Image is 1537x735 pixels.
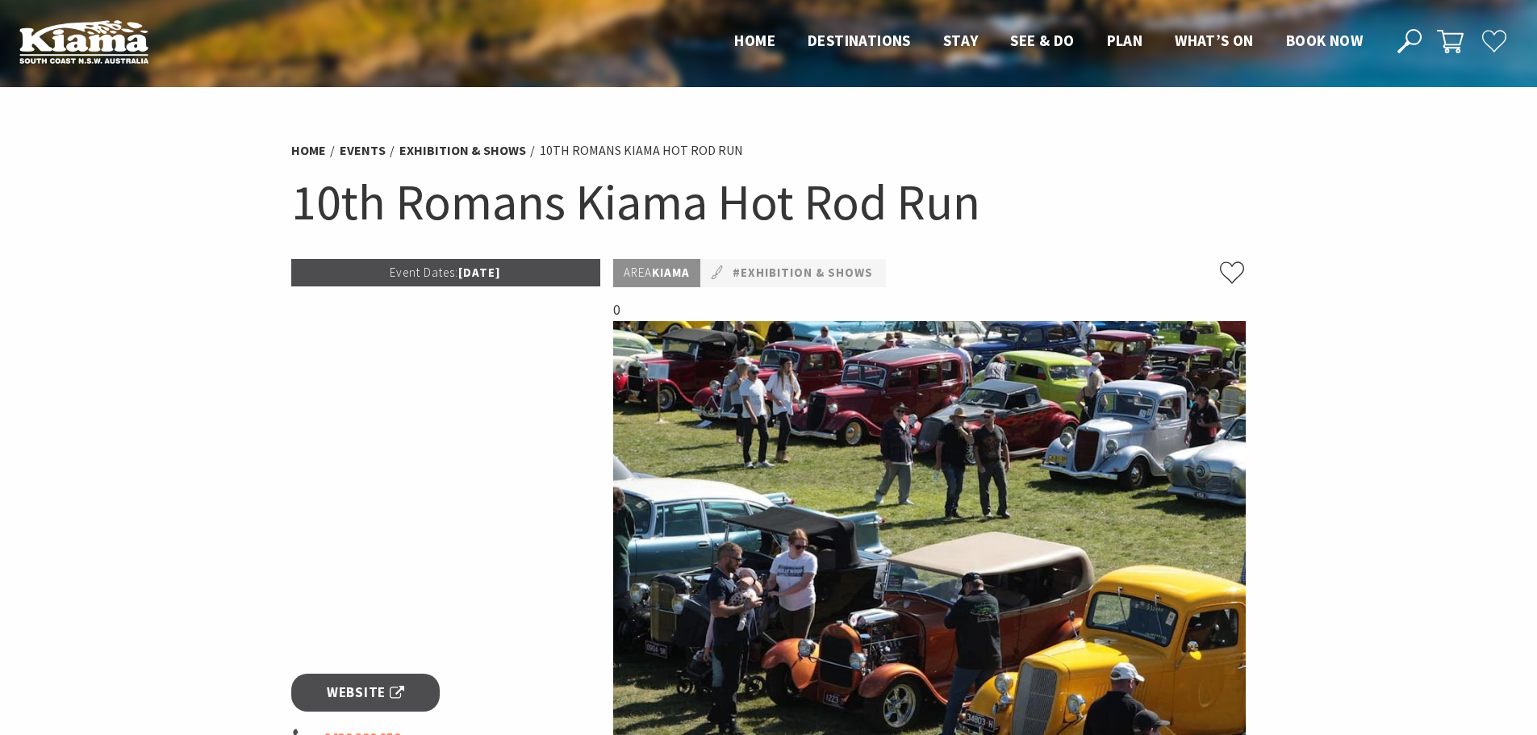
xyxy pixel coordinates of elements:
span: What’s On [1175,31,1254,50]
h1: 10th Romans Kiama Hot Rod Run [291,169,1247,235]
a: Exhibition & Shows [399,142,526,159]
a: What’s On [1175,31,1254,52]
li: 10th Romans Kiama Hot Rod Run [540,140,743,161]
a: Website [291,674,441,712]
a: Destinations [808,31,911,52]
span: See & Do [1010,31,1074,50]
nav: Main Menu [718,28,1379,55]
a: Stay [943,31,979,52]
a: See & Do [1010,31,1074,52]
span: Destinations [808,31,911,50]
span: Website [327,682,404,704]
span: Home [734,31,775,50]
a: Events [340,142,386,159]
span: Area [624,265,652,280]
img: Kiama Logo [19,19,148,64]
span: Book now [1286,31,1363,50]
p: [DATE] [291,259,601,286]
a: #Exhibition & Shows [733,263,873,283]
span: Event Dates: [390,265,458,280]
a: Book now [1286,31,1363,52]
span: Plan [1107,31,1143,50]
span: Stay [943,31,979,50]
a: Home [734,31,775,52]
p: Kiama [613,259,700,287]
a: Home [291,142,326,159]
a: Plan [1107,31,1143,52]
